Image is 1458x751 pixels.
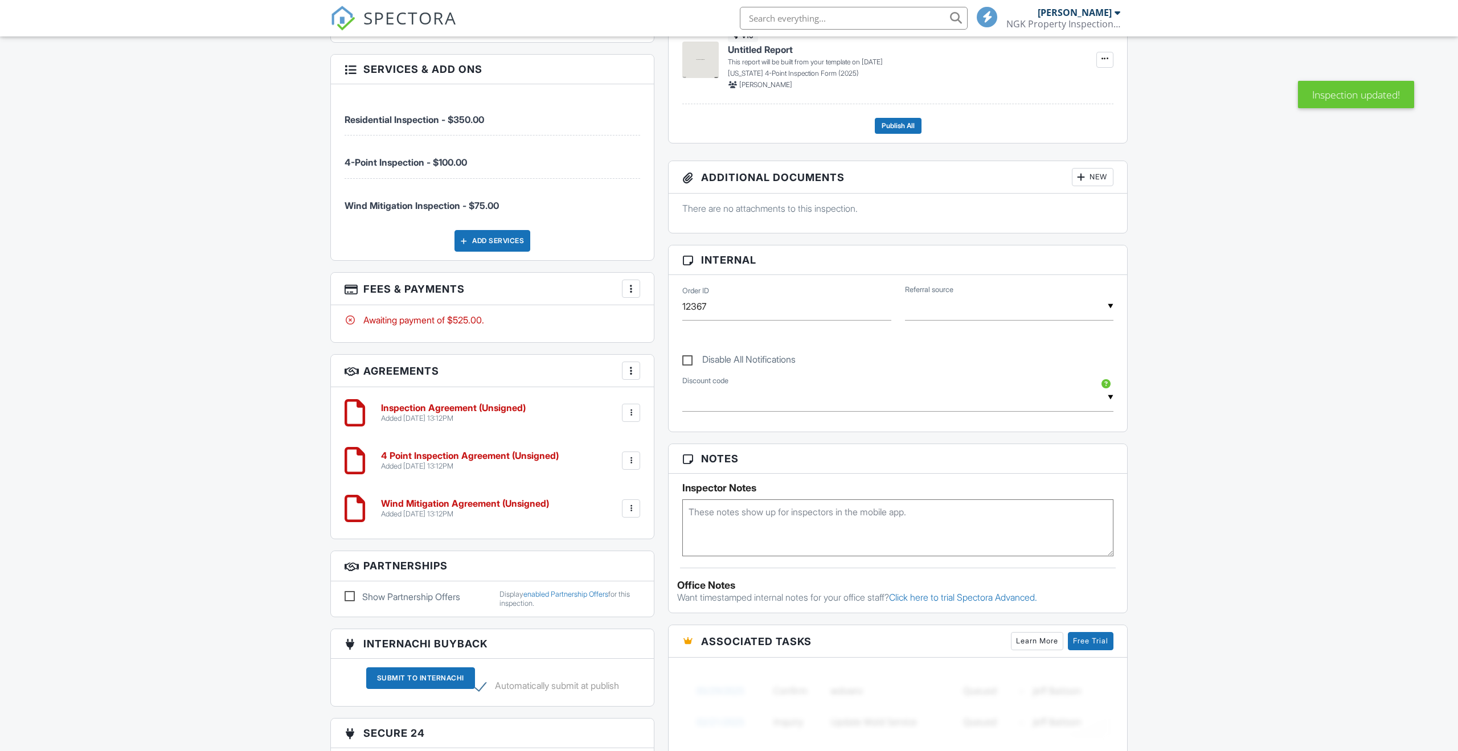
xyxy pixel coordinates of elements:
[330,6,355,31] img: The Best Home Inspection Software - Spectora
[331,273,654,305] h3: Fees & Payments
[331,629,654,659] h3: InterNACHI BuyBack
[682,376,728,386] label: Discount code
[1038,7,1112,18] div: [PERSON_NAME]
[677,580,1119,591] div: Office Notes
[331,55,654,84] h3: Services & Add ons
[889,592,1037,603] a: Click here to trial Spectora Advanced.
[682,202,1113,215] p: There are no attachments to this inspection.
[475,680,619,695] label: Automatically submit at publish
[1011,632,1063,650] a: Learn More
[523,590,608,598] a: enabled Partnership Offers
[331,719,654,748] h3: Secure 24
[366,667,475,689] div: Submit To InterNACHI
[682,285,709,296] label: Order ID
[499,590,641,608] div: Display for this inspection.
[1072,168,1113,186] div: New
[1068,632,1113,650] a: Free Trial
[682,666,1113,746] img: blurred-tasks-251b60f19c3f713f9215ee2a18cbf2105fc2d72fcd585247cf5e9ec0c957c1dd.png
[330,15,457,39] a: SPECTORA
[345,590,486,604] label: Show Partnership Offers
[331,551,654,581] h3: Partnerships
[381,499,549,519] a: Wind Mitigation Agreement (Unsigned) Added [DATE] 13:12PM
[701,634,812,649] span: Associated Tasks
[677,591,1119,604] p: Want timestamped internal notes for your office staff?
[381,510,549,519] div: Added [DATE] 13:12PM
[381,403,526,413] h6: Inspection Agreement (Unsigned)
[381,451,559,461] h6: 4 Point Inspection Agreement (Unsigned)
[381,499,549,509] h6: Wind Mitigation Agreement (Unsigned)
[669,444,1127,474] h3: Notes
[682,354,796,368] label: Disable All Notifications
[1298,81,1414,108] div: Inspection updated!
[669,245,1127,275] h3: Internal
[345,314,640,326] div: Awaiting payment of $525.00.
[381,414,526,423] div: Added [DATE] 13:12PM
[669,161,1127,194] h3: Additional Documents
[345,136,640,178] li: Service: 4-Point Inspection
[381,451,559,471] a: 4 Point Inspection Agreement (Unsigned) Added [DATE] 13:12PM
[381,403,526,423] a: Inspection Agreement (Unsigned) Added [DATE] 13:12PM
[682,482,1113,494] h5: Inspector Notes
[740,7,968,30] input: Search everything...
[454,230,530,252] div: Add Services
[381,462,559,471] div: Added [DATE] 13:12PM
[345,157,467,168] span: 4-Point Inspection - $100.00
[366,667,475,697] a: Submit To InterNACHI
[345,114,484,125] span: Residential Inspection - $350.00
[345,179,640,221] li: Service: Wind Mitigation Inspection
[345,200,499,211] span: Wind Mitigation Inspection - $75.00
[331,355,654,387] h3: Agreements
[345,93,640,136] li: Service: Residential Inspection
[1006,18,1120,30] div: NGK Property Inspections, LLC
[905,285,953,295] label: Referral source
[363,6,457,30] span: SPECTORA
